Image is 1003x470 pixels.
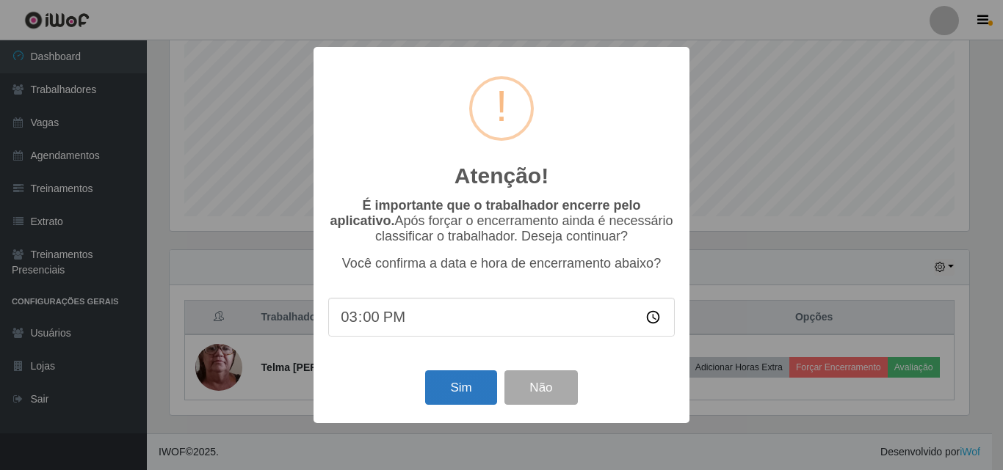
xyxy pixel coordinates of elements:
[425,370,496,405] button: Sim
[328,198,675,244] p: Após forçar o encerramento ainda é necessário classificar o trabalhador. Deseja continuar?
[455,163,548,189] h2: Atenção!
[330,198,640,228] b: É importante que o trabalhador encerre pelo aplicativo.
[328,256,675,271] p: Você confirma a data e hora de encerramento abaixo?
[504,370,577,405] button: Não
